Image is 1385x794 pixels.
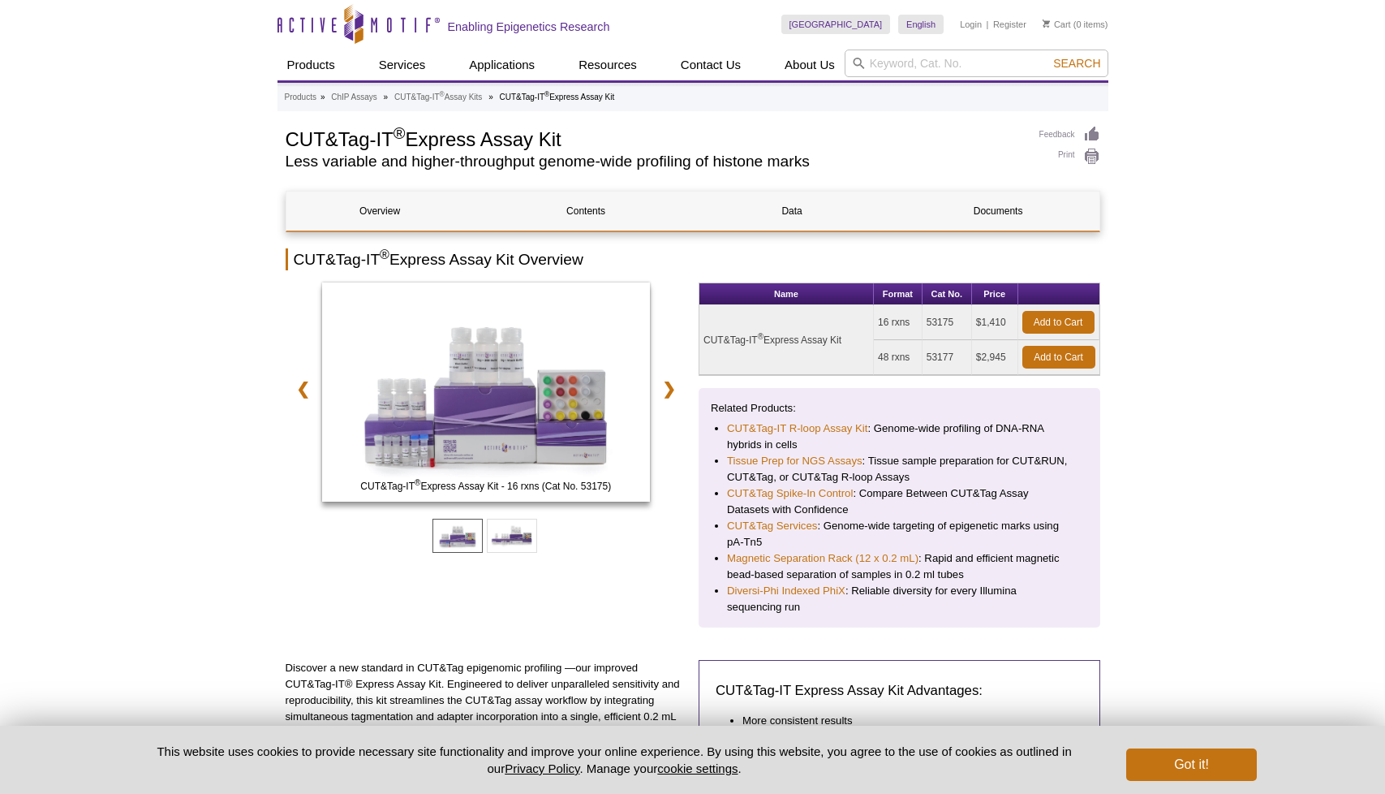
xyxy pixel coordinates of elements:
a: CUT&Tag-IT R-loop Assay Kit [727,421,867,437]
li: » [488,93,493,101]
a: Cart [1043,19,1071,30]
a: CUT&Tag-IT®Assay Kits [394,90,482,105]
a: CUT&Tag-IT Express Assay Kit - 16 rxns [322,283,651,507]
a: Applications [459,50,544,80]
a: ChIP Assays [331,90,377,105]
td: 48 rxns [874,340,923,375]
sup: ® [440,90,445,98]
li: » [384,93,389,101]
li: : Tissue sample preparation for CUT&RUN, CUT&Tag, or CUT&Tag R-loop Assays [727,453,1072,485]
a: Add to Cart [1022,311,1095,334]
a: Add to Cart [1022,346,1095,369]
p: Discover a new standard in CUT&Tag epigenomic profiling —our improved CUT&Tag-IT® Express Assay K... [286,660,687,741]
a: Resources [569,50,647,80]
a: Register [993,19,1026,30]
td: $1,410 [972,305,1018,340]
a: Data [699,192,886,231]
a: Products [285,90,316,105]
span: Search [1053,57,1100,70]
sup: ® [544,90,549,98]
th: Name [699,283,874,305]
h3: CUT&Tag-IT Express Assay Kit Advantages: [716,681,1083,701]
a: Tissue Prep for NGS Assays [727,453,862,469]
sup: ® [415,478,420,487]
sup: ® [380,248,389,261]
li: | [987,15,989,34]
button: cookie settings [657,762,738,775]
a: Privacy Policy [505,762,579,775]
a: ❯ [652,370,686,408]
li: : Reliable diversity for every Illumina sequencing run [727,583,1072,615]
li: More consistent results [742,713,1067,729]
a: Magnetic Separation Rack (12 x 0.2 mL) [727,550,918,567]
li: : Genome-wide profiling of DNA-RNA hybrids in cells [727,421,1072,453]
li: » [320,93,325,101]
a: Contact Us [671,50,751,80]
button: Search [1048,56,1105,71]
td: CUT&Tag-IT Express Assay Kit [699,305,874,375]
a: Overview [286,192,474,231]
sup: ® [394,124,406,142]
a: Services [369,50,436,80]
li: : Rapid and efficient magnetic bead-based separation of samples in 0.2 ml tubes [727,550,1072,583]
li: (0 items) [1043,15,1108,34]
a: Login [960,19,982,30]
td: 16 rxns [874,305,923,340]
a: Feedback [1039,126,1100,144]
h2: CUT&Tag-IT Express Assay Kit Overview [286,248,1100,270]
a: Products [277,50,345,80]
p: Related Products: [711,400,1088,416]
a: [GEOGRAPHIC_DATA] [781,15,891,34]
a: CUT&Tag Services [727,518,817,534]
img: Your Cart [1043,19,1050,28]
td: $2,945 [972,340,1018,375]
th: Price [972,283,1018,305]
h2: Less variable and higher-throughput genome-wide profiling of histone marks [286,154,1023,169]
h2: Enabling Epigenetics Research [448,19,610,34]
a: Print [1039,148,1100,166]
input: Keyword, Cat. No. [845,50,1108,77]
button: Got it! [1126,749,1256,781]
td: 53177 [923,340,972,375]
a: Diversi-Phi Indexed PhiX [727,583,845,599]
a: ❮ [286,370,320,408]
a: English [898,15,944,34]
th: Cat No. [923,283,972,305]
li: : Compare Between CUT&Tag Assay Datasets with Confidence [727,485,1072,518]
th: Format [874,283,923,305]
a: CUT&Tag Spike-In Control [727,485,853,502]
td: 53175 [923,305,972,340]
a: Documents [905,192,1092,231]
p: This website uses cookies to provide necessary site functionality and improve your online experie... [129,743,1100,777]
li: CUT&Tag-IT Express Assay Kit [499,93,614,101]
sup: ® [758,332,763,341]
span: CUT&Tag-IT Express Assay Kit - 16 rxns (Cat No. 53175) [325,478,647,494]
a: About Us [775,50,845,80]
li: : Genome-wide targeting of epigenetic marks using pA-Tn5 [727,518,1072,550]
img: CUT&Tag-IT Express Assay Kit - 16 rxns [322,283,651,502]
h1: CUT&Tag-IT Express Assay Kit [286,126,1023,150]
a: Contents [492,192,680,231]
